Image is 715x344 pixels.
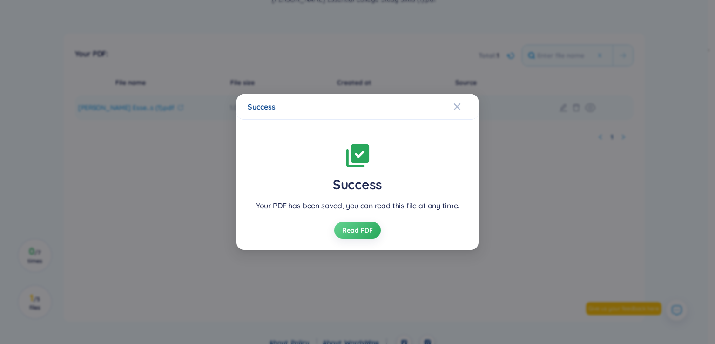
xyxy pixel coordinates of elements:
[334,222,381,239] button: Read PDF
[248,102,467,112] div: Success
[342,226,373,235] span: Read PDF
[453,94,479,119] button: Close
[256,176,459,193] div: Success
[256,200,459,211] div: Your PDF has been saved, you can read this file at any time.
